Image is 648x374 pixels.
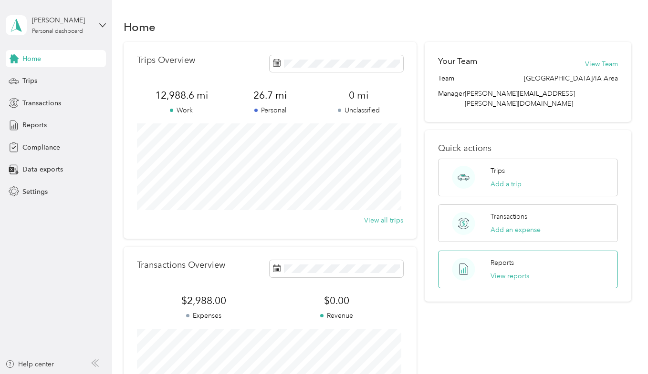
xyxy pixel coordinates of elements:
[22,142,60,152] span: Compliance
[595,321,648,374] iframe: Everlance-gr Chat Button Frame
[314,105,403,115] p: Unclassified
[22,164,63,174] span: Data exports
[137,311,270,321] p: Expenses
[270,311,403,321] p: Revenue
[438,55,477,67] h2: Your Team
[22,54,41,64] span: Home
[270,294,403,307] span: $0.00
[137,260,225,270] p: Transactions Overview
[491,258,514,268] p: Reports
[226,105,314,115] p: Personal
[491,179,522,189] button: Add a trip
[491,271,529,281] button: View reports
[438,143,618,153] p: Quick actions
[22,76,37,86] span: Trips
[22,98,61,108] span: Transactions
[438,89,465,109] span: Manager
[585,59,618,69] button: View Team
[137,89,226,102] span: 12,988.6 mi
[314,89,403,102] span: 0 mi
[364,215,403,225] button: View all trips
[137,294,270,307] span: $2,988.00
[491,166,505,176] p: Trips
[124,22,156,32] h1: Home
[32,29,83,34] div: Personal dashboard
[5,359,54,369] button: Help center
[465,90,575,108] span: [PERSON_NAME][EMAIL_ADDRESS][PERSON_NAME][DOMAIN_NAME]
[137,55,195,65] p: Trips Overview
[22,120,47,130] span: Reports
[226,89,314,102] span: 26.7 mi
[438,73,454,83] span: Team
[491,212,527,222] p: Transactions
[524,73,618,83] span: [GEOGRAPHIC_DATA]/IA Area
[32,15,92,25] div: [PERSON_NAME]
[137,105,226,115] p: Work
[491,225,541,235] button: Add an expense
[22,187,48,197] span: Settings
